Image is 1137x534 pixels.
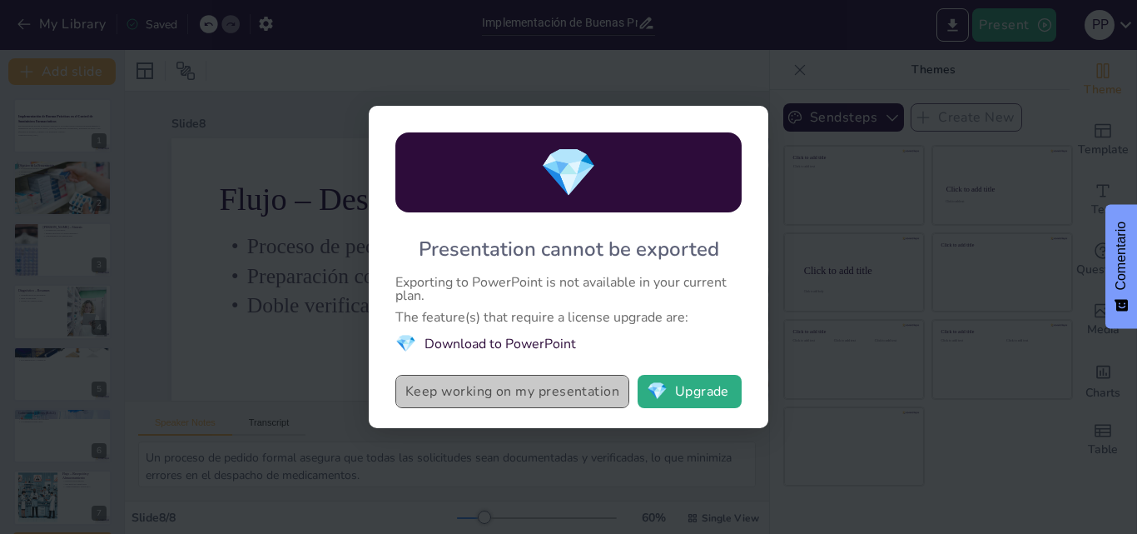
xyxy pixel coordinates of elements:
li: Download to PowerPoint [395,332,742,355]
font: Comentario [1114,222,1128,291]
div: Exporting to PowerPoint is not available in your current plan. [395,276,742,302]
button: Comentarios - Mostrar encuesta [1105,205,1137,329]
span: diamond [647,383,668,400]
div: Presentation cannot be exported [419,236,719,262]
button: diamondUpgrade [638,375,742,408]
span: diamond [395,332,416,355]
span: diamond [539,141,598,205]
div: The feature(s) that require a license upgrade are: [395,311,742,324]
button: Keep working on my presentation [395,375,629,408]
